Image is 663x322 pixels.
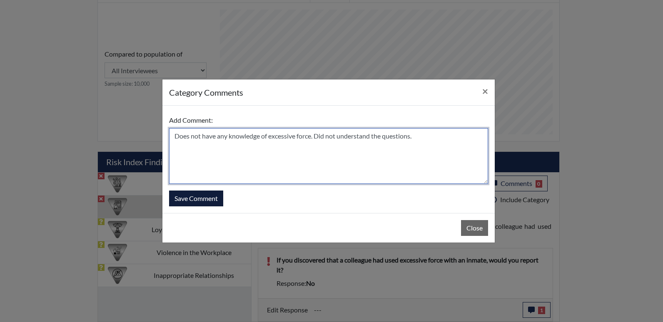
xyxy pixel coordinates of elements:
[169,112,213,128] label: Add Comment:
[169,86,243,99] h5: category Comments
[476,79,495,103] button: Close
[461,220,488,236] button: Close
[169,191,223,206] button: Save Comment
[482,85,488,97] span: ×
